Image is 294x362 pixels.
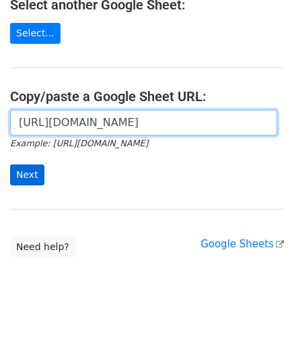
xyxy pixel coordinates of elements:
a: Select... [10,23,61,44]
h4: Copy/paste a Google Sheet URL: [10,88,284,104]
div: 聊天小工具 [227,297,294,362]
input: Paste your Google Sheet URL here [10,110,277,135]
a: Need help? [10,237,75,258]
iframe: Chat Widget [227,297,294,362]
small: Example: [URL][DOMAIN_NAME] [10,138,148,148]
a: Google Sheets [200,238,284,250]
input: Next [10,164,44,185]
